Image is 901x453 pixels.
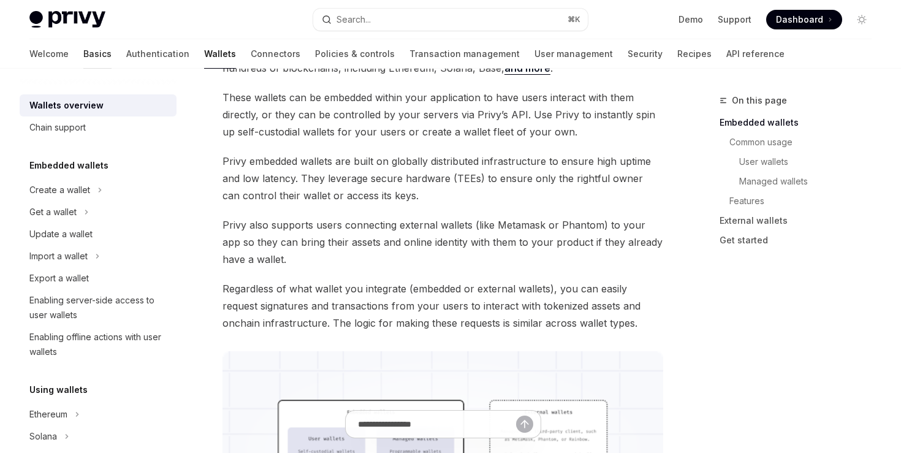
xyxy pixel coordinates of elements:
[204,39,236,69] a: Wallets
[29,158,108,173] h5: Embedded wallets
[29,227,93,242] div: Update a wallet
[29,407,67,422] div: Ethereum
[729,191,881,211] a: Features
[29,39,69,69] a: Welcome
[409,39,520,69] a: Transaction management
[29,383,88,397] h5: Using wallets
[628,39,663,69] a: Security
[29,249,88,264] div: Import a wallet
[729,132,881,152] a: Common usage
[20,289,177,326] a: Enabling server-side access to user wallets
[222,280,663,332] span: Regardless of what wallet you integrate (embedded or external wallets), you can easily request si...
[29,330,169,359] div: Enabling offline actions with user wallets
[20,326,177,363] a: Enabling offline actions with user wallets
[29,205,77,219] div: Get a wallet
[29,429,57,444] div: Solana
[516,416,533,433] button: Send message
[29,183,90,197] div: Create a wallet
[29,120,86,135] div: Chain support
[852,10,872,29] button: Toggle dark mode
[534,39,613,69] a: User management
[29,293,169,322] div: Enabling server-side access to user wallets
[720,211,881,230] a: External wallets
[29,271,89,286] div: Export a wallet
[20,223,177,245] a: Update a wallet
[222,89,663,140] span: These wallets can be embedded within your application to have users interact with them directly, ...
[720,113,881,132] a: Embedded wallets
[20,94,177,116] a: Wallets overview
[251,39,300,69] a: Connectors
[766,10,842,29] a: Dashboard
[336,12,371,27] div: Search...
[677,39,712,69] a: Recipes
[20,267,177,289] a: Export a wallet
[732,93,787,108] span: On this page
[568,15,580,25] span: ⌘ K
[29,11,105,28] img: light logo
[29,98,104,113] div: Wallets overview
[126,39,189,69] a: Authentication
[739,172,881,191] a: Managed wallets
[83,39,112,69] a: Basics
[739,152,881,172] a: User wallets
[718,13,751,26] a: Support
[20,116,177,139] a: Chain support
[222,153,663,204] span: Privy embedded wallets are built on globally distributed infrastructure to ensure high uptime and...
[726,39,785,69] a: API reference
[315,39,395,69] a: Policies & controls
[313,9,587,31] button: Search...⌘K
[720,230,881,250] a: Get started
[679,13,703,26] a: Demo
[776,13,823,26] span: Dashboard
[222,216,663,268] span: Privy also supports users connecting external wallets (like Metamask or Phantom) to your app so t...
